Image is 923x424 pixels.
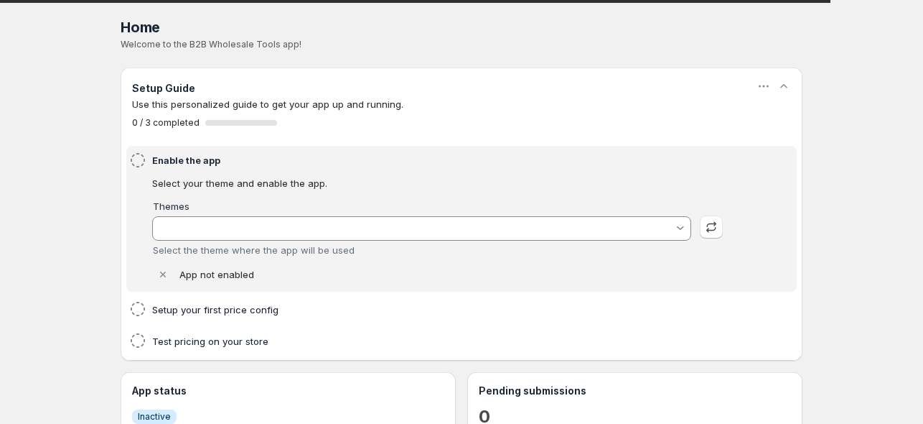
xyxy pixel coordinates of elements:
[121,39,802,50] p: Welcome to the B2B Wholesale Tools app!
[138,411,171,423] span: Inactive
[132,81,195,96] h3: Setup Guide
[153,201,189,212] label: Themes
[152,303,727,317] h4: Setup your first price config
[153,244,692,256] div: Select the theme where the app will be used
[132,409,177,424] a: InfoInactive
[132,97,791,111] p: Use this personalized guide to get your app up and running.
[152,153,727,167] h4: Enable the app
[121,19,160,36] span: Home
[179,267,254,282] p: App not enabled
[132,384,444,398] h3: App status
[132,117,200,129] span: 0 / 3 completed
[152,334,727,349] h4: Test pricing on your store
[479,384,791,398] h3: Pending submissions
[152,176,723,190] p: Select your theme and enable the app.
